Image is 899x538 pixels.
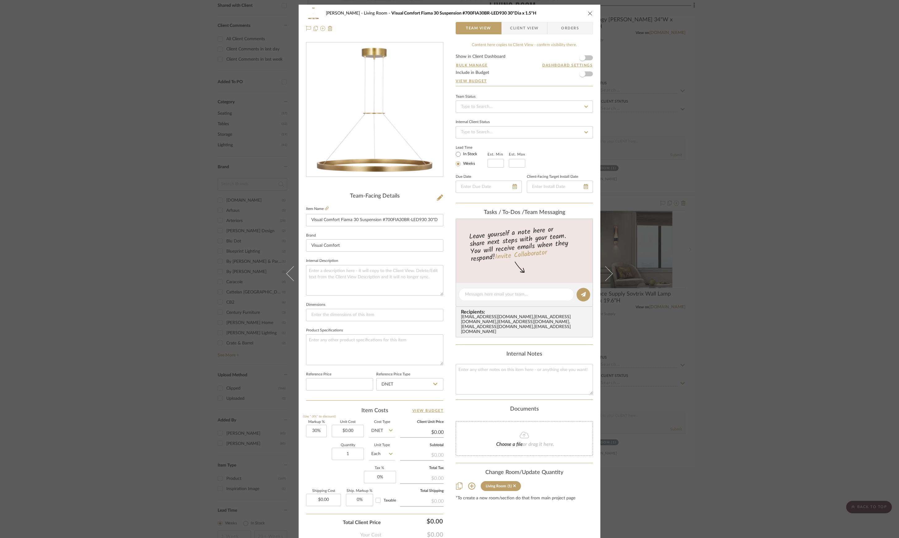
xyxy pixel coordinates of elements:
div: team Messaging [456,209,593,216]
label: Weeks [462,161,475,167]
label: Subtotal [400,444,444,447]
span: Total Client Price [343,519,381,526]
div: *To create a new room/section do that from main project page [456,496,593,501]
mat-radio-group: Select item type [456,150,488,168]
span: Team View [466,22,491,34]
input: Enter Due Date [456,181,522,193]
input: Enter Install Date [527,181,593,193]
label: Shipping Cost [306,489,341,493]
label: Client Unit Price [400,421,444,424]
div: Living Room [486,484,506,488]
span: Taxable [384,498,396,502]
div: Team Status [456,95,475,98]
div: Content here copies to Client View - confirm visibility there. [456,42,593,48]
div: Leave yourself a note here or share next steps with your team. You will receive emails when they ... [455,223,594,264]
label: Dimensions [306,303,325,306]
span: Orders [554,22,586,34]
label: Lead Time [456,145,488,150]
span: Client View [510,22,539,34]
div: Item Costs [306,407,443,414]
input: Enter Brand [306,239,443,252]
label: Markup % [306,421,327,424]
button: Dashboard Settings [542,62,593,68]
button: close [587,11,593,16]
input: Type to Search… [456,100,593,113]
span: Living Room [364,11,391,15]
div: Internal Client Status [456,121,490,124]
a: View Budget [412,407,444,414]
label: Brand [306,234,316,237]
label: Total Tax [400,467,444,470]
div: $0.00 [400,449,444,460]
div: [EMAIL_ADDRESS][DOMAIN_NAME] , [EMAIL_ADDRESS][DOMAIN_NAME] , [EMAIL_ADDRESS][DOMAIN_NAME] , [EMA... [461,315,590,335]
label: Est. Min [488,152,503,156]
label: Ship. Markup % [346,489,373,493]
label: Client-Facing Target Install Date [527,175,578,178]
span: Choose a file [496,442,523,447]
img: a039ae54-9cbf-4192-abf1-b0ff90d59173_436x436.jpg [308,43,442,177]
label: Quantity [332,444,364,447]
button: Bulk Manage [456,62,488,68]
label: Cost Type [369,421,395,424]
div: $0.00 [400,495,444,506]
input: Type to Search… [456,126,593,139]
img: a039ae54-9cbf-4192-abf1-b0ff90d59173_48x40.jpg [306,7,321,19]
div: $0.00 [384,515,446,527]
label: Due Date [456,175,471,178]
span: Tasks / To-Dos / [484,210,524,215]
label: Est. Max [509,152,525,156]
span: Recipients: [461,309,590,315]
label: In Stock [462,152,477,157]
label: Total Shipping [400,489,444,493]
a: View Budget [456,79,593,83]
div: $0.00 [400,472,444,483]
label: Product Specifications [306,329,343,332]
div: Documents [456,406,593,413]
div: Internal Notes [456,351,593,358]
label: Item Name [306,206,329,211]
span: [PERSON_NAME] [326,11,364,15]
label: Internal Description [306,259,338,263]
label: Reference Price [306,373,331,376]
input: Enter the dimensions of this item [306,309,443,321]
span: or drag it here. [523,442,554,447]
img: Remove from project [328,26,333,31]
label: Reference Price Type [376,373,410,376]
span: Visual Comfort Fiama 30 Suspension #700FIA30BR-LED930 30"Dia x 1.5"H [391,11,536,15]
label: Unit Cost [332,421,364,424]
div: Change Room/Update Quantity [456,469,593,476]
div: Team-Facing Details [306,193,443,200]
input: Enter Item Name [306,214,443,226]
label: Unit Type [369,444,395,447]
div: 0 [306,43,443,177]
a: Invite Collaborator [495,247,547,263]
div: (1) [508,484,512,488]
label: Tax % [364,467,395,470]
